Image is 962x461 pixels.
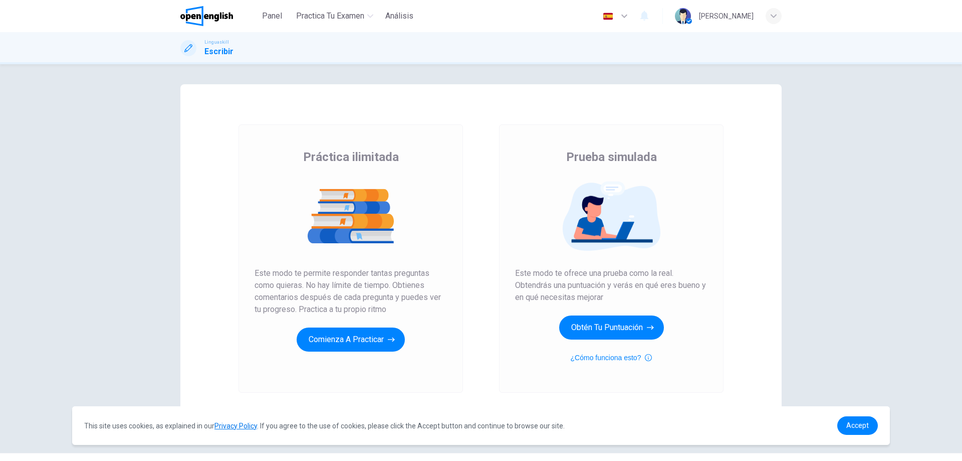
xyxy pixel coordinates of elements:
[72,406,890,445] div: cookieconsent
[180,6,256,26] a: OpenEnglish logo
[602,13,614,20] img: es
[296,10,364,22] span: Practica tu examen
[381,7,417,25] button: Análisis
[256,7,288,25] button: Panel
[515,267,707,303] span: Este modo te ofrece una prueba como la real. Obtendrás una puntuación y verás en qué eres bueno y...
[204,46,233,58] h1: Escribir
[204,39,229,46] span: Linguaskill
[292,7,377,25] button: Practica tu examen
[255,267,447,316] span: Este modo te permite responder tantas preguntas como quieras. No hay límite de tiempo. Obtienes c...
[675,8,691,24] img: Profile picture
[571,352,652,364] button: ¿Cómo funciona esto?
[84,422,565,430] span: This site uses cookies, as explained in our . If you agree to the use of cookies, please click th...
[180,6,233,26] img: OpenEnglish logo
[262,10,282,22] span: Panel
[837,416,878,435] a: dismiss cookie message
[214,422,257,430] a: Privacy Policy
[303,149,399,165] span: Práctica ilimitada
[846,421,869,429] span: Accept
[559,316,664,340] button: Obtén tu puntuación
[699,10,754,22] div: [PERSON_NAME]
[297,328,405,352] button: Comienza a practicar
[566,149,657,165] span: Prueba simulada
[385,10,413,22] span: Análisis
